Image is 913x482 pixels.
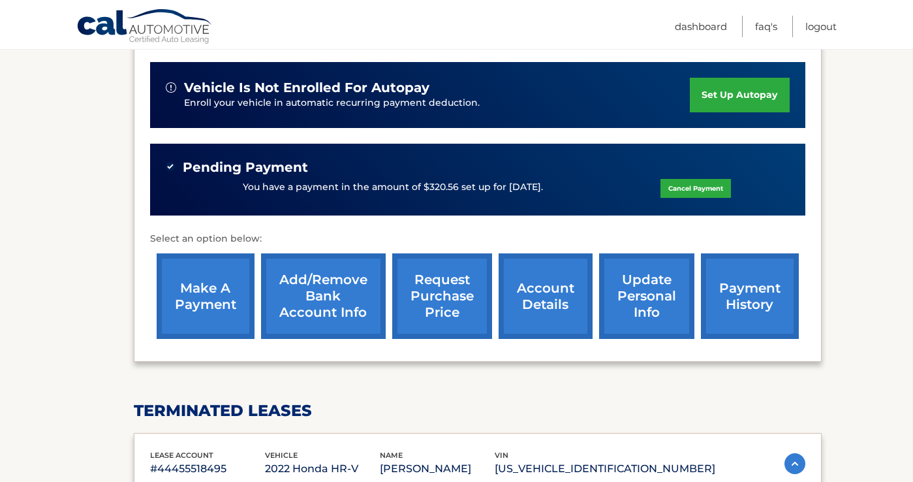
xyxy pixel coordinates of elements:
[166,162,175,171] img: check-green.svg
[784,453,805,474] img: accordion-active.svg
[243,180,543,195] p: You have a payment in the amount of $320.56 set up for [DATE].
[499,253,593,339] a: account details
[380,451,403,460] span: name
[805,16,837,37] a: Logout
[150,451,213,460] span: lease account
[76,8,213,46] a: Cal Automotive
[134,401,822,421] h2: terminated leases
[150,231,805,247] p: Select an option below:
[265,460,380,478] p: 2022 Honda HR-V
[157,253,255,339] a: make a payment
[184,80,429,96] span: vehicle is not enrolled for autopay
[660,179,731,198] a: Cancel Payment
[675,16,727,37] a: Dashboard
[261,253,386,339] a: Add/Remove bank account info
[265,451,298,460] span: vehicle
[184,96,690,110] p: Enroll your vehicle in automatic recurring payment deduction.
[599,253,694,339] a: update personal info
[495,460,715,478] p: [US_VEHICLE_IDENTIFICATION_NUMBER]
[701,253,799,339] a: payment history
[380,460,495,478] p: [PERSON_NAME]
[183,159,308,176] span: Pending Payment
[150,460,265,478] p: #44455518495
[690,78,789,112] a: set up autopay
[392,253,492,339] a: request purchase price
[495,451,508,460] span: vin
[166,82,176,93] img: alert-white.svg
[755,16,777,37] a: FAQ's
